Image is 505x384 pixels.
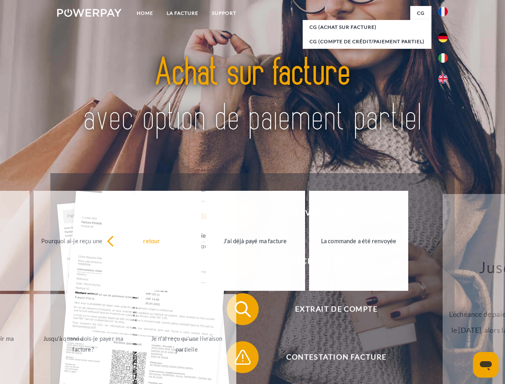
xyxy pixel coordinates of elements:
[438,53,448,63] img: it
[238,293,434,325] span: Extrait de compte
[410,6,431,20] a: CG
[130,6,160,20] a: Home
[38,333,128,355] div: Jusqu'à quand dois-je payer ma facture?
[238,341,434,373] span: Contestation Facture
[438,74,448,84] img: en
[438,7,448,16] img: fr
[303,34,431,49] a: CG (Compte de crédit/paiement partiel)
[142,333,232,355] div: Je n'ai reçu qu'une livraison partielle
[107,235,197,246] div: retour
[76,38,429,153] img: title-powerpay_fr.svg
[473,352,499,378] iframe: Bouton de lancement de la fenêtre de messagerie
[227,293,435,325] button: Extrait de compte
[227,341,435,373] button: Contestation Facture
[314,235,404,246] div: La commande a été renvoyée
[303,20,431,34] a: CG (achat sur facture)
[205,6,243,20] a: Support
[160,6,205,20] a: LA FACTURE
[38,235,128,246] div: Pourquoi ai-je reçu une facture?
[438,33,448,42] img: de
[210,235,300,246] div: J'ai déjà payé ma facture
[57,9,122,17] img: logo-powerpay-white.svg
